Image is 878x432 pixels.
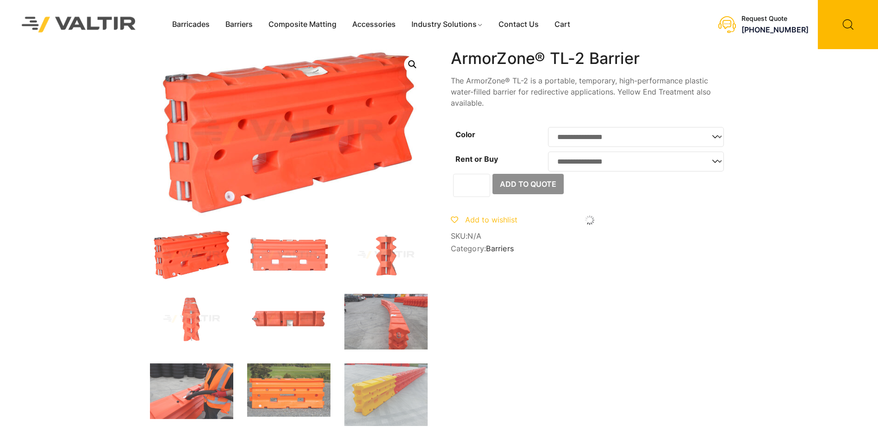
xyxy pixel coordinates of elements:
[451,75,729,108] p: The ArmorZone® TL-2 is a portable, temporary, high-performance plastic water-filled barrier for r...
[451,244,729,253] span: Category:
[404,18,491,32] a: Industry Solutions
[491,18,547,32] a: Contact Us
[218,18,261,32] a: Barriers
[455,130,475,139] label: Color
[150,49,428,216] img: ArmorZone_Org_3Q
[247,363,330,417] img: ArmorZone-main-image-scaled-1.jpg
[741,25,809,34] a: [PHONE_NUMBER]
[150,294,233,344] img: Armorzone_Org_x1.jpg
[547,18,578,32] a: Cart
[344,294,428,349] img: IMG_8193-scaled-1.jpg
[150,363,233,419] img: IMG_8185-scaled-1.jpg
[741,15,809,23] div: Request Quote
[486,244,514,253] a: Barriers
[344,18,404,32] a: Accessories
[467,231,481,241] span: N/A
[150,230,233,280] img: ArmorZone_Org_3Q.jpg
[453,174,490,197] input: Product quantity
[261,18,344,32] a: Composite Matting
[451,49,729,68] h1: ArmorZone® TL-2 Barrier
[404,56,421,73] a: 🔍
[344,230,428,280] img: Armorzone_Org_Side.jpg
[344,363,428,426] img: CIMG8790-2-scaled-1.jpg
[10,5,148,44] img: Valtir Rentals
[451,232,729,241] span: SKU:
[492,174,564,194] button: Add to Quote
[247,294,330,344] img: Armorzone_Org_Top.jpg
[247,230,330,280] img: Armorzone_Org_Front.jpg
[164,18,218,32] a: Barricades
[455,154,498,164] label: Rent or Buy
